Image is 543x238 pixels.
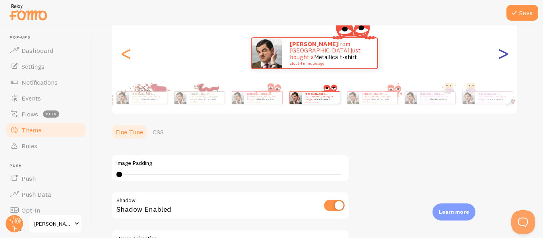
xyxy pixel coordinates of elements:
span: Opt-In [21,206,40,214]
span: Theme [21,126,41,134]
a: Theme [5,122,87,138]
a: Fine Tune [111,124,148,140]
span: Push [21,174,36,182]
p: from [GEOGRAPHIC_DATA] just bought a [420,93,452,103]
span: Notifications [21,78,58,86]
span: beta [43,110,59,118]
a: Rules [5,138,87,154]
div: Previous slide [121,25,131,82]
small: about 4 minutes ago [290,62,367,66]
img: fomo-relay-logo-orange.svg [8,2,48,22]
strong: [PERSON_NAME] [478,93,497,96]
span: Pop-ups [10,35,87,40]
img: Fomo [252,38,282,68]
img: Fomo [462,92,474,104]
span: Events [21,94,41,102]
strong: [PERSON_NAME] [305,93,324,96]
a: Metallica t-shirt [430,98,447,101]
p: from [GEOGRAPHIC_DATA] just bought a [305,93,337,103]
div: Next slide [498,25,508,82]
small: about 4 minutes ago [478,101,509,103]
small: about 4 minutes ago [420,101,451,103]
span: Rules [21,142,37,150]
p: from [GEOGRAPHIC_DATA] just bought a [478,93,510,103]
label: Image Padding [116,160,344,167]
a: Metallica t-shirt [314,98,332,101]
strong: [PERSON_NAME] [132,93,151,96]
img: Fomo [174,92,186,104]
small: about 4 minutes ago [132,101,163,103]
span: Push [10,163,87,168]
a: Flows beta [5,106,87,122]
a: [PERSON_NAME] Beauty [29,214,82,233]
img: Fomo [232,92,244,104]
small: about 4 minutes ago [190,101,221,103]
div: Shadow Enabled [111,192,349,221]
p: from [GEOGRAPHIC_DATA] just bought a [290,41,369,66]
img: Fomo [405,92,417,104]
div: Learn more [432,203,475,221]
a: Metallica t-shirt [314,53,357,61]
p: from [GEOGRAPHIC_DATA] just bought a [247,93,279,103]
a: Metallica t-shirt [257,98,274,101]
span: [PERSON_NAME] Beauty [34,219,72,228]
a: Metallica t-shirt [487,98,504,101]
strong: [PERSON_NAME] [420,93,439,96]
a: Events [5,90,87,106]
p: from [GEOGRAPHIC_DATA] just bought a [132,93,164,103]
a: CSS [148,124,169,140]
a: Notifications [5,74,87,90]
strong: [PERSON_NAME] [290,40,338,48]
img: Fomo [289,92,301,104]
p: from [GEOGRAPHIC_DATA] just bought a [363,93,394,103]
span: Push Data [21,190,51,198]
a: Push Data [5,186,87,202]
iframe: Help Scout Beacon - Open [511,210,535,234]
a: Metallica t-shirt [199,98,216,101]
a: Metallica t-shirt [142,98,159,101]
img: Fomo [116,92,128,104]
a: Metallica t-shirt [372,98,389,101]
strong: [PERSON_NAME] [247,93,266,96]
span: Dashboard [21,46,53,54]
strong: [PERSON_NAME] [363,93,382,96]
small: about 4 minutes ago [305,101,336,103]
a: Push [5,170,87,186]
small: about 4 minutes ago [247,101,278,103]
a: Opt-In [5,202,87,218]
strong: [PERSON_NAME] [190,93,209,96]
small: about 4 minutes ago [363,101,394,103]
span: Settings [21,62,45,70]
p: from [GEOGRAPHIC_DATA] just bought a [190,93,221,103]
img: Fomo [347,92,359,104]
a: Settings [5,58,87,74]
span: Flows [21,110,38,118]
p: Learn more [439,208,469,216]
a: Dashboard [5,43,87,58]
